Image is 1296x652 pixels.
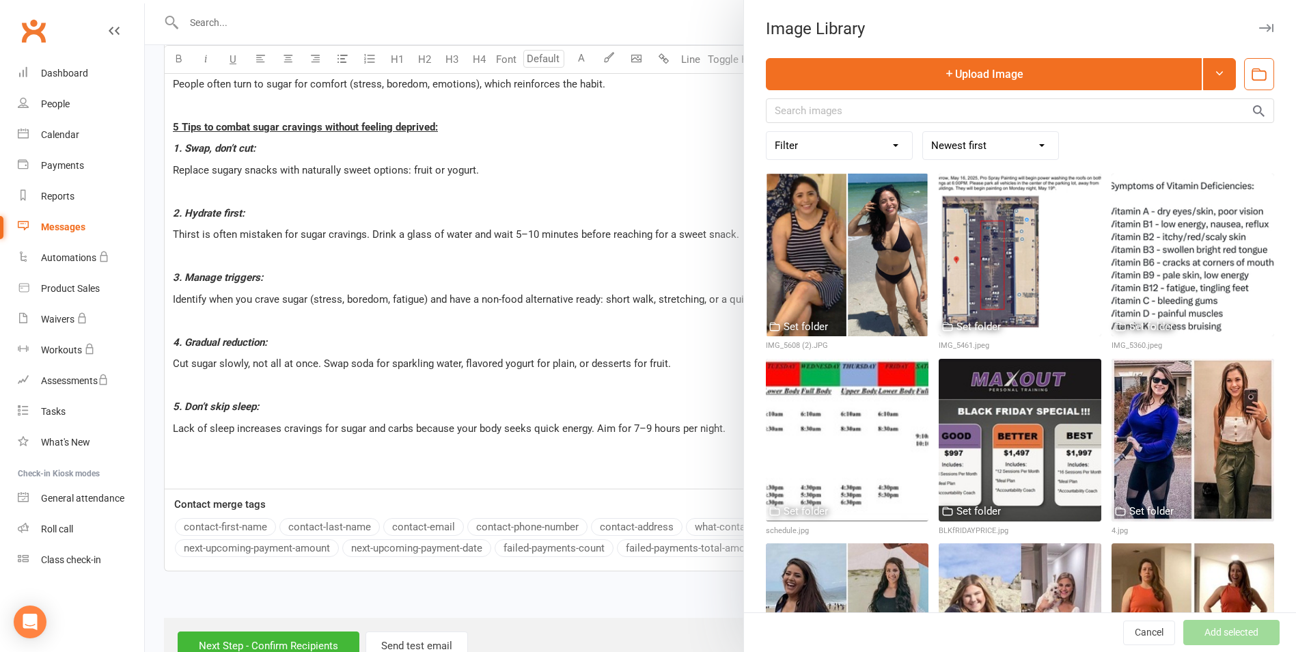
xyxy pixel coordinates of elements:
[1112,359,1274,521] img: 4.jpg
[784,503,828,519] div: Set folder
[41,437,90,448] div: What's New
[18,304,144,335] a: Waivers
[41,344,82,355] div: Workouts
[18,212,144,243] a: Messages
[1129,318,1174,335] div: Set folder
[41,221,85,232] div: Messages
[41,375,109,386] div: Assessments
[41,314,74,325] div: Waivers
[766,340,928,352] div: IMG_5608 (2).JPG
[956,318,1001,335] div: Set folder
[16,14,51,48] a: Clubworx
[766,359,928,521] img: schedule.jpg
[939,525,1101,537] div: BLKfRIDAYPRICE.jpg
[956,503,1001,519] div: Set folder
[1129,503,1174,519] div: Set folder
[41,98,70,109] div: People
[41,191,74,202] div: Reports
[41,493,124,504] div: General attendance
[41,554,101,565] div: Class check-in
[784,318,828,335] div: Set folder
[18,150,144,181] a: Payments
[939,359,1101,521] img: BLKfRIDAYPRICE.jpg
[41,524,73,534] div: Roll call
[41,68,88,79] div: Dashboard
[744,19,1296,38] div: Image Library
[1112,174,1274,336] img: IMG_5360.jpeg
[18,58,144,89] a: Dashboard
[41,129,79,140] div: Calendar
[939,174,1101,336] img: IMG_5461.jpeg
[18,335,144,366] a: Workouts
[41,406,66,417] div: Tasks
[1112,340,1274,352] div: IMG_5360.jpeg
[18,181,144,212] a: Reports
[18,366,144,396] a: Assessments
[939,340,1101,352] div: IMG_5461.jpeg
[766,58,1202,90] button: Upload Image
[41,283,100,294] div: Product Sales
[41,252,96,263] div: Automations
[18,243,144,273] a: Automations
[14,606,46,638] div: Open Intercom Messenger
[41,160,84,171] div: Payments
[18,89,144,120] a: People
[1123,621,1175,645] button: Cancel
[766,98,1274,123] input: Search images
[766,525,928,537] div: schedule.jpg
[18,273,144,304] a: Product Sales
[18,427,144,458] a: What's New
[18,120,144,150] a: Calendar
[18,483,144,514] a: General attendance kiosk mode
[766,174,928,336] img: IMG_5608 (2).JPG
[1112,525,1274,537] div: 4.jpg
[18,396,144,427] a: Tasks
[18,514,144,545] a: Roll call
[18,545,144,575] a: Class kiosk mode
